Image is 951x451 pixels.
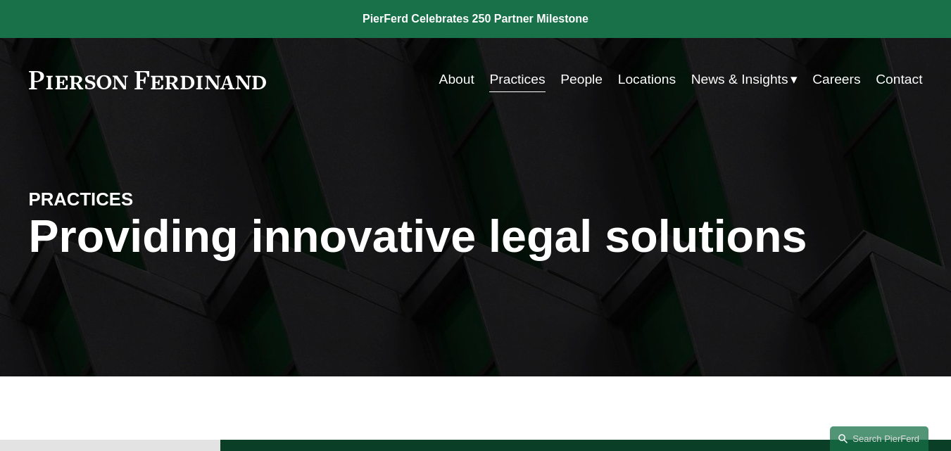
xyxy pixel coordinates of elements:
span: News & Insights [691,68,788,92]
a: Locations [618,66,676,93]
h1: Providing innovative legal solutions [29,210,923,262]
a: Practices [489,66,545,93]
a: Search this site [830,426,928,451]
a: folder dropdown [691,66,798,93]
a: People [560,66,603,93]
a: About [439,66,474,93]
h4: PRACTICES [29,188,252,211]
a: Careers [812,66,860,93]
a: Contact [876,66,922,93]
